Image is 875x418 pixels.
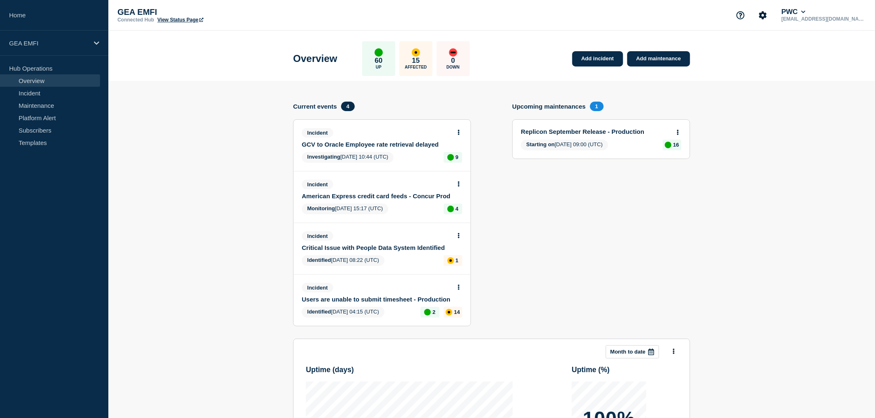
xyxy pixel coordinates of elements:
[732,7,749,24] button: Support
[456,206,459,212] p: 4
[375,48,383,57] div: up
[307,309,331,315] span: Identified
[627,51,690,66] a: Add maintenance
[405,65,427,69] p: Affected
[341,102,355,111] span: 4
[433,309,435,315] p: 2
[307,257,331,263] span: Identified
[158,17,203,23] a: View Status Page
[376,65,382,69] p: Up
[521,128,670,135] a: Replicon September Release - Production
[302,192,451,199] a: American Express credit card feeds - Concur Prod
[456,257,459,264] p: 1
[302,128,333,138] span: Incident
[456,154,459,160] p: 9
[9,40,88,47] p: GEA EMFI
[293,53,337,64] h1: Overview
[447,65,460,69] p: Down
[446,309,452,316] div: affected
[673,142,679,148] p: 16
[780,8,807,16] button: PWC
[512,103,586,110] h4: Upcoming maintenances
[302,180,333,189] span: Incident
[412,57,420,65] p: 15
[302,231,333,241] span: Incident
[447,154,454,161] div: up
[375,57,383,65] p: 60
[302,141,451,148] a: GCV to Oracle Employee rate retrieval delayed
[302,152,394,163] span: [DATE] 10:44 (UTC)
[610,349,645,355] p: Month to date
[451,57,455,65] p: 0
[526,141,555,147] span: Starting on
[307,205,335,211] span: Monitoring
[302,307,385,318] span: [DATE] 04:15 (UTC)
[302,283,333,292] span: Incident
[754,7,772,24] button: Account settings
[447,257,454,264] div: affected
[665,142,672,148] div: up
[302,244,451,251] a: Critical Issue with People Data System Identified
[449,48,457,57] div: down
[521,140,608,150] span: [DATE] 09:00 (UTC)
[302,204,388,214] span: [DATE] 15:17 (UTC)
[302,296,451,303] a: Users are unable to submit timesheet - Production
[306,366,354,374] h3: Uptime ( days )
[424,309,431,316] div: up
[572,366,610,374] h3: Uptime ( % )
[117,7,283,17] p: GEA EMFI
[572,51,623,66] a: Add incident
[590,102,604,111] span: 1
[307,154,340,160] span: Investigating
[293,103,337,110] h4: Current events
[412,48,420,57] div: affected
[454,309,460,315] p: 14
[117,17,154,23] p: Connected Hub
[780,16,866,22] p: [EMAIL_ADDRESS][DOMAIN_NAME]
[606,345,659,359] button: Month to date
[447,206,454,212] div: up
[302,255,385,266] span: [DATE] 08:22 (UTC)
